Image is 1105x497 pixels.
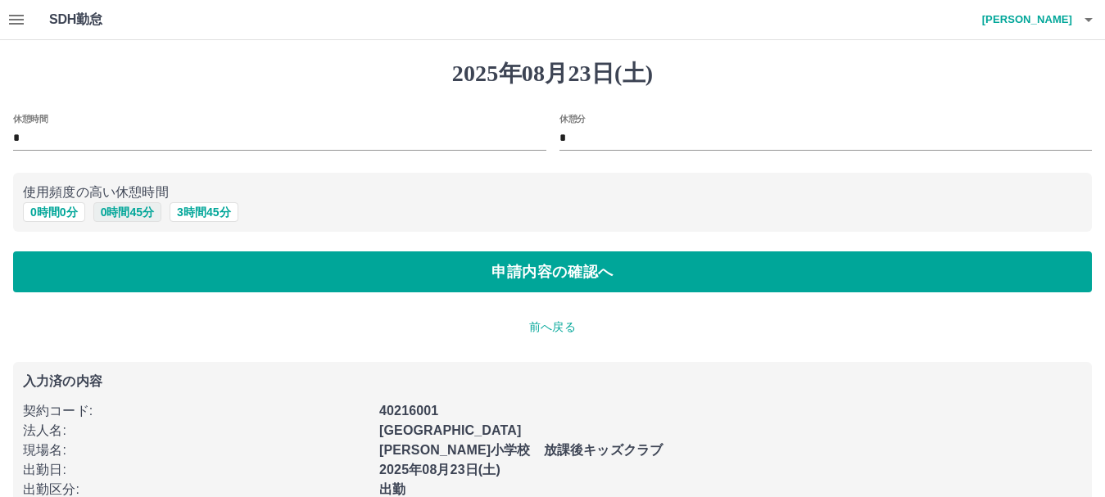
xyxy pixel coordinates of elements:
b: 40216001 [379,404,438,418]
b: [GEOGRAPHIC_DATA] [379,423,522,437]
p: 出勤日 : [23,460,369,480]
label: 休憩時間 [13,112,48,124]
p: 法人名 : [23,421,369,441]
p: 使用頻度の高い休憩時間 [23,183,1082,202]
button: 0時間0分 [23,202,85,222]
label: 休憩分 [559,112,586,124]
p: 現場名 : [23,441,369,460]
b: 出勤 [379,482,405,496]
button: 3時間45分 [170,202,238,222]
b: 2025年08月23日(土) [379,463,500,477]
button: 申請内容の確認へ [13,251,1092,292]
button: 0時間45分 [93,202,161,222]
p: 前へ戻る [13,319,1092,336]
p: 契約コード : [23,401,369,421]
h1: 2025年08月23日(土) [13,60,1092,88]
b: [PERSON_NAME]小学校 放課後キッズクラブ [379,443,663,457]
p: 入力済の内容 [23,375,1082,388]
